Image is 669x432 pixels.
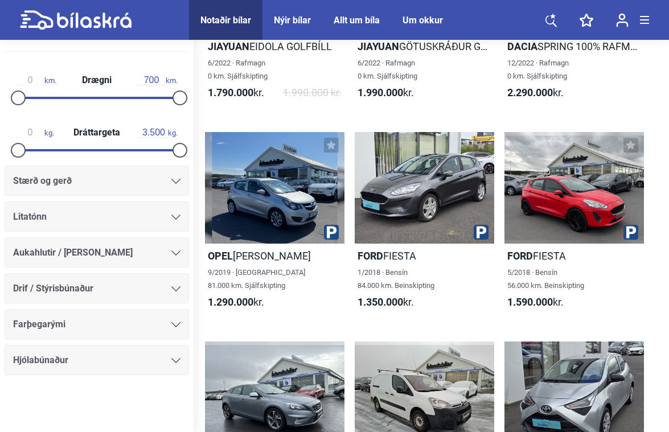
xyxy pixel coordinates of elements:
span: 5/2018 · Bensín 56.000 km. Beinskipting [507,268,584,290]
span: kg. [139,127,178,138]
img: user-login.svg [616,13,629,27]
span: Litatónn [13,209,47,225]
h2: [PERSON_NAME] [205,249,344,262]
b: Opel [208,250,233,262]
span: Hjólabúnaður [13,352,68,368]
b: JIAYUAN [358,40,399,52]
span: kr. [358,86,414,99]
b: Ford [507,250,533,262]
span: Aukahlutir / [PERSON_NAME] [13,245,133,261]
span: kr. [208,295,264,308]
a: Opel[PERSON_NAME]9/2019 · [GEOGRAPHIC_DATA]81.000 km. Sjálfskipting1.290.000kr. [205,132,344,319]
a: Notaðir bílar [200,15,251,26]
b: 1.790.000 [208,87,253,98]
b: 1.590.000 [507,296,553,308]
span: km. [16,75,56,85]
span: Dráttargeta [71,128,123,137]
span: kr. [507,295,564,308]
span: 6/2022 · Rafmagn 0 km. Sjálfskipting [358,59,417,80]
h2: SPRING 100% RAFMAGN 230 KM DRÆGNI [504,40,644,53]
span: Drif / Stýrisbúnaður [13,281,93,297]
a: Um okkur [403,15,443,26]
h2: GÖTUSKRÁÐUR GOLFBÍLL EIDOLA LZ EV [355,40,494,53]
span: 1/2018 · Bensín 84.000 km. Beinskipting [358,268,434,290]
span: 9/2019 · [GEOGRAPHIC_DATA] 81.000 km. Sjálfskipting [208,268,305,290]
span: 1.990.000 kr. [283,86,342,99]
a: FordFIESTA1/2018 · Bensín84.000 km. Beinskipting1.350.000kr. [355,132,494,319]
a: Allt um bíla [334,15,380,26]
img: parking.png [623,225,638,240]
img: parking.png [474,225,489,240]
a: Nýir bílar [274,15,311,26]
b: Ford [358,250,383,262]
span: Farþegarými [13,316,65,332]
span: km. [137,75,178,85]
span: kr. [507,86,564,99]
h2: EIDOLA GOLFBÍLL [205,40,344,53]
b: 1.990.000 [358,87,403,98]
img: parking.png [324,225,339,240]
span: Stærð og gerð [13,173,72,189]
b: 1.350.000 [358,296,403,308]
b: JIAYUAN [208,40,249,52]
span: kr. [358,295,414,308]
b: 2.290.000 [507,87,553,98]
b: Dacia [507,40,537,52]
h2: FIESTA [355,249,494,262]
span: kg. [16,127,54,138]
span: Drægni [79,76,114,85]
span: kr. [208,86,264,99]
span: 6/2022 · Rafmagn 0 km. Sjálfskipting [208,59,268,80]
b: 1.290.000 [208,296,253,308]
a: FordFIESTA5/2018 · Bensín56.000 km. Beinskipting1.590.000kr. [504,132,644,319]
h2: FIESTA [504,249,644,262]
span: 12/2022 · Rafmagn 0 km. Sjálfskipting [507,59,569,80]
